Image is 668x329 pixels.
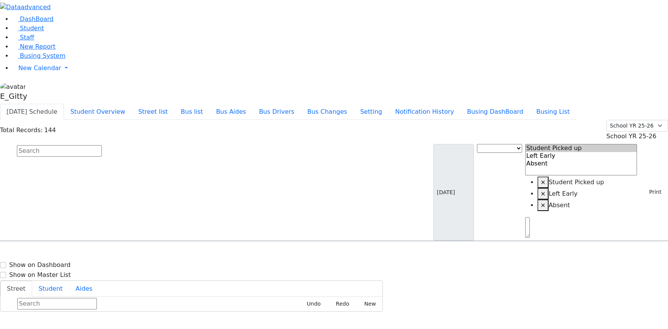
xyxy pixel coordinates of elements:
span: Student [20,25,44,32]
button: Street list [132,104,174,120]
a: Busing System [12,52,65,59]
button: Remove item [537,188,549,200]
button: Remove item [537,200,549,211]
button: Student Overview [64,104,132,120]
option: Left Early [526,152,637,160]
span: Busing System [20,52,65,59]
option: Student Picked up [526,144,637,152]
button: Street [0,281,32,297]
span: DashBoard [20,15,54,23]
a: DashBoard [12,15,54,23]
a: Staff [12,34,34,41]
span: Left Early [549,190,578,197]
select: Default select example [606,120,668,132]
button: Busing DashBoard [461,104,530,120]
a: New Calendar [12,61,668,76]
button: Undo [298,298,324,310]
button: Remove item [537,177,549,188]
button: Bus list [174,104,209,120]
span: School YR 25-26 [606,133,657,140]
div: Street [0,297,382,311]
button: Notification History [389,104,461,120]
li: Absent [537,200,637,211]
button: Bus Changes [301,104,354,120]
span: Student Picked up [549,178,604,186]
button: Aides [69,281,99,297]
span: × [541,178,546,186]
span: Staff [20,34,34,41]
input: Search [17,145,102,157]
li: Student Picked up [537,177,637,188]
a: New Report [12,43,56,50]
button: Bus Aides [209,104,252,120]
button: Setting [354,104,389,120]
span: Absent [549,201,570,209]
span: × [541,201,546,209]
span: New Calendar [18,64,61,72]
span: 144 [44,126,56,134]
button: Busing List [530,104,576,120]
button: New [356,298,379,310]
span: New Report [20,43,56,50]
span: × [541,190,546,197]
label: Show on Master List [9,270,71,280]
button: Redo [327,298,353,310]
button: Student [32,281,69,297]
label: Show on Dashboard [9,260,70,270]
button: Bus Drivers [253,104,301,120]
textarea: Search [525,217,530,238]
li: Left Early [537,188,637,200]
option: Absent [526,160,637,167]
a: Student [12,25,44,32]
input: Search [17,298,97,309]
button: Print [640,186,665,198]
